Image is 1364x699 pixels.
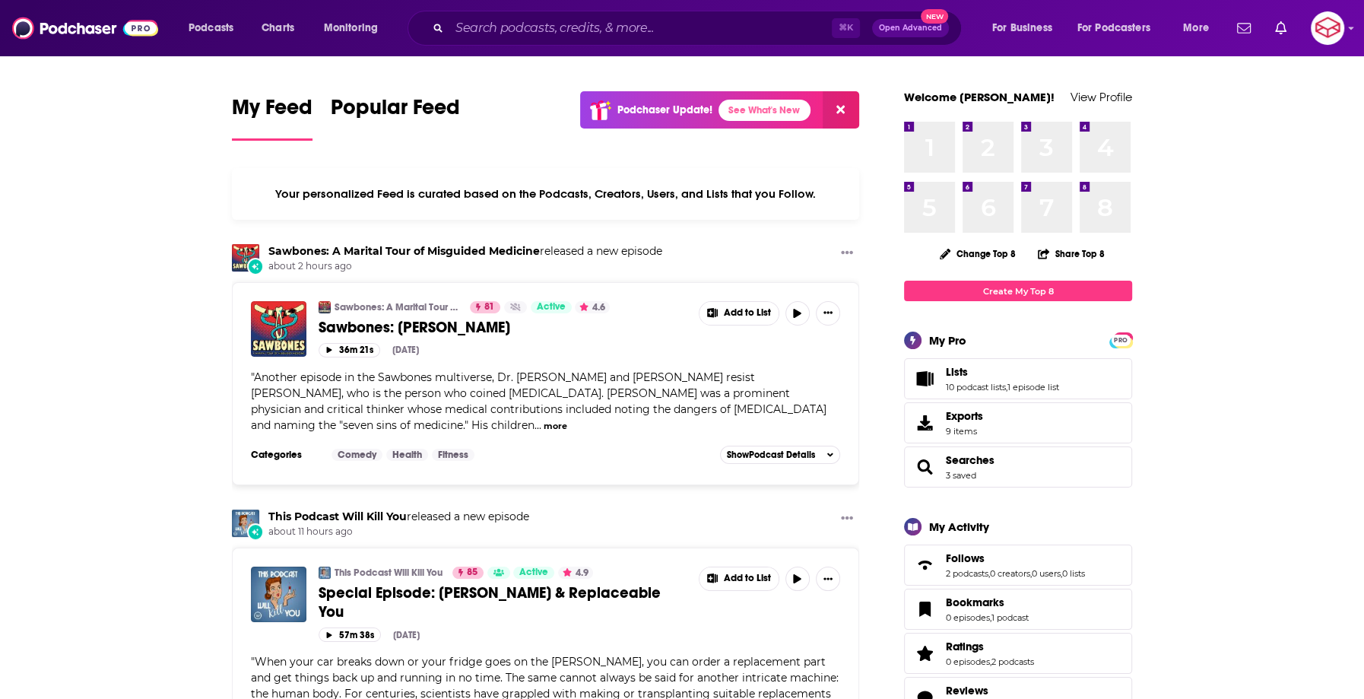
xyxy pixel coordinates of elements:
a: 10 podcast lists [946,382,1006,392]
a: Show notifications dropdown [1269,15,1293,41]
a: Sawbones: [PERSON_NAME] [319,318,688,337]
button: 4.9 [558,567,593,579]
span: 85 [467,565,477,580]
span: Add to List [724,573,771,584]
span: Bookmarks [946,596,1004,609]
img: Sawbones: Dr. Asher [251,301,306,357]
div: My Activity [929,519,989,534]
span: My Feed [232,94,312,129]
span: PRO [1112,335,1130,346]
h3: released a new episode [268,244,662,259]
a: This Podcast Will Kill You [335,567,443,579]
span: , [1030,568,1032,579]
a: 0 episodes [946,656,990,667]
a: Show notifications dropdown [1231,15,1257,41]
div: New Episode [247,523,264,540]
span: Active [519,565,548,580]
button: Show More Button [699,567,779,590]
button: more [544,420,567,433]
button: Change Top 8 [931,244,1025,263]
h3: Categories [251,449,319,461]
span: Follows [946,551,985,565]
a: Follows [946,551,1085,565]
span: Monitoring [324,17,378,39]
span: 9 items [946,426,983,437]
a: Comedy [331,449,382,461]
a: 0 users [1032,568,1061,579]
span: More [1183,17,1209,39]
button: 4.6 [575,301,610,313]
button: ShowPodcast Details [720,446,840,464]
a: 2 podcasts [946,568,988,579]
span: Show Podcast Details [727,450,815,460]
a: Lists [946,365,1059,379]
a: See What's New [718,100,810,121]
a: Sawbones: A Marital Tour of Misguided Medicine [335,301,460,313]
span: Sawbones: [PERSON_NAME] [319,318,510,337]
div: Your personalized Feed is curated based on the Podcasts, Creators, Users, and Lists that you Follow. [232,168,859,220]
span: " [251,370,826,432]
span: Active [537,300,566,315]
button: Open AdvancedNew [872,19,949,37]
span: Add to List [724,307,771,319]
a: 85 [452,567,484,579]
a: Fitness [432,449,474,461]
span: Exports [946,409,983,423]
img: Sawbones: A Marital Tour of Misguided Medicine [319,301,331,313]
div: [DATE] [393,630,420,640]
a: 1 podcast [991,612,1029,623]
a: Follows [909,554,940,576]
a: Bookmarks [909,599,940,620]
button: open menu [313,16,398,40]
a: 2 podcasts [991,656,1034,667]
a: Ratings [946,640,1034,653]
img: This Podcast Will Kill You [319,567,331,579]
button: Show profile menu [1311,11,1344,45]
h3: released a new episode [268,510,529,524]
button: Show More Button [816,567,840,591]
span: For Business [992,17,1052,39]
a: Lists [909,368,940,389]
a: Ratings [909,643,940,664]
a: My Feed [232,94,312,141]
div: My Pro [929,333,966,348]
img: Podchaser - Follow, Share and Rate Podcasts [12,14,158,43]
span: Podcasts [189,17,233,39]
span: Follows [904,545,1132,586]
a: 81 [470,301,500,313]
img: Sawbones: A Marital Tour of Misguided Medicine [232,244,259,272]
a: PRO [1112,334,1130,345]
span: Ratings [904,633,1132,674]
a: Popular Feed [331,94,460,141]
span: , [988,568,990,579]
img: User Profile [1311,11,1344,45]
span: Another episode in the Sawbones multiverse, Dr. [PERSON_NAME] and [PERSON_NAME] resist [PERSON_NA... [251,370,826,432]
span: For Podcasters [1077,17,1150,39]
span: ⌘ K [832,18,860,38]
button: Show More Button [835,510,859,529]
a: 0 lists [1062,568,1085,579]
span: Open Advanced [879,24,942,32]
span: , [1006,382,1007,392]
button: 57m 38s [319,628,381,642]
span: Ratings [946,640,984,653]
a: Welcome [PERSON_NAME]! [904,90,1055,104]
button: 36m 21s [319,343,380,357]
a: View Profile [1071,90,1132,104]
a: 3 saved [946,470,976,481]
span: ... [534,418,541,432]
div: [DATE] [392,345,419,355]
img: This Podcast Will Kill You [232,510,259,537]
span: , [990,656,991,667]
a: Charts [252,16,303,40]
a: Searches [946,453,994,467]
div: Search podcasts, credits, & more... [422,11,976,46]
span: Searches [904,446,1132,488]
p: Podchaser Update! [617,103,712,116]
button: Show More Button [835,244,859,263]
